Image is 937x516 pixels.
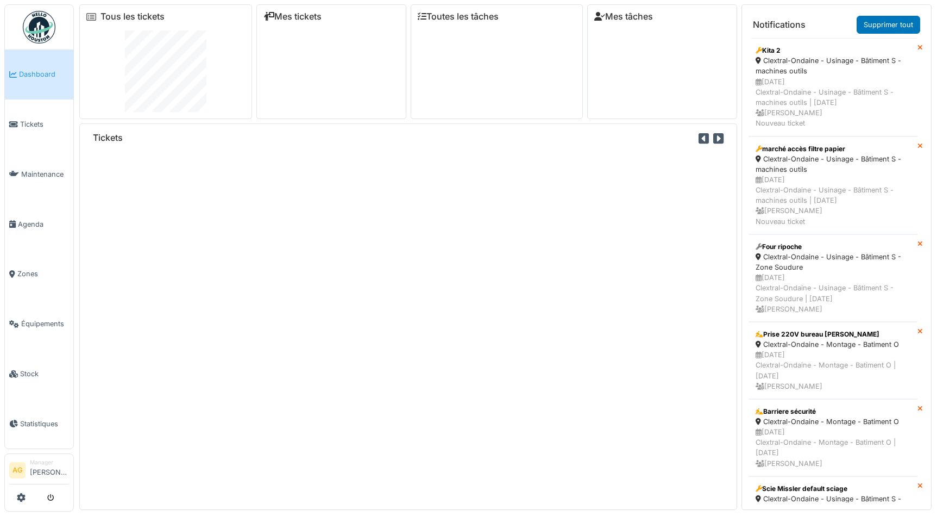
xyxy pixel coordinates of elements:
[756,407,910,416] div: Barriere sécurité
[756,175,910,227] div: [DATE] Clextral-Ondaine - Usinage - Bâtiment S - machines outils | [DATE] [PERSON_NAME] Nouveau t...
[749,399,917,476] a: Barriere sécurité Clextral-Ondaine - Montage - Batiment O [DATE]Clextral-Ondaine - Montage - Bati...
[756,46,910,55] div: Kita 2
[756,416,910,427] div: Clextral-Ondaine - Montage - Batiment O
[93,133,123,143] h6: Tickets
[756,252,910,272] div: Clextral-Ondaine - Usinage - Bâtiment S - Zone Soudure
[756,494,910,514] div: Clextral-Ondaine - Usinage - Bâtiment S - machines outils
[5,399,73,449] a: Statistiques
[5,199,73,249] a: Agenda
[20,369,69,379] span: Stock
[749,234,917,322] a: Four ripoche Clextral-Ondaine - Usinage - Bâtiment S - Zone Soudure [DATE]Clextral-Ondaine - Usin...
[753,20,806,30] h6: Notifications
[30,458,69,467] div: Manager
[756,144,910,154] div: marché accès filtre papier
[19,69,69,79] span: Dashboard
[17,269,69,279] span: Zones
[756,77,910,129] div: [DATE] Clextral-Ondaine - Usinage - Bâtiment S - machines outils | [DATE] [PERSON_NAME] Nouveau t...
[263,11,322,22] a: Mes tickets
[756,242,910,252] div: Four ripoche
[756,55,910,76] div: Clextral-Ondaine - Usinage - Bâtiment S - machines outils
[5,349,73,399] a: Stock
[21,319,69,329] span: Équipements
[749,38,917,136] a: Kita 2 Clextral-Ondaine - Usinage - Bâtiment S - machines outils [DATE]Clextral-Ondaine - Usinage...
[749,322,917,399] a: Prise 220V bureau [PERSON_NAME] Clextral-Ondaine - Montage - Batiment O [DATE]Clextral-Ondaine - ...
[30,458,69,482] li: [PERSON_NAME]
[100,11,165,22] a: Tous les tickets
[5,49,73,100] a: Dashboard
[756,484,910,494] div: Scie Missler default sciage
[756,350,910,391] div: [DATE] Clextral-Ondaine - Montage - Batiment O | [DATE] [PERSON_NAME]
[5,249,73,299] a: Zones
[418,11,499,22] a: Toutes les tâches
[5,100,73,150] a: Tickets
[5,150,73,200] a: Maintenance
[756,339,910,350] div: Clextral-Ondaine - Montage - Batiment O
[5,299,73,349] a: Équipements
[21,169,69,179] span: Maintenance
[749,136,917,234] a: marché accès filtre papier Clextral-Ondaine - Usinage - Bâtiment S - machines outils [DATE]Clextr...
[9,458,69,484] a: AG Manager[PERSON_NAME]
[756,427,910,469] div: [DATE] Clextral-Ondaine - Montage - Batiment O | [DATE] [PERSON_NAME]
[594,11,653,22] a: Mes tâches
[756,154,910,175] div: Clextral-Ondaine - Usinage - Bâtiment S - machines outils
[20,119,69,129] span: Tickets
[20,419,69,429] span: Statistiques
[9,462,26,478] li: AG
[756,330,910,339] div: Prise 220V bureau [PERSON_NAME]
[756,272,910,314] div: [DATE] Clextral-Ondaine - Usinage - Bâtiment S - Zone Soudure | [DATE] [PERSON_NAME]
[23,11,55,43] img: Badge_color-CXgf-gQk.svg
[18,219,69,229] span: Agenda
[857,16,920,34] a: Supprimer tout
